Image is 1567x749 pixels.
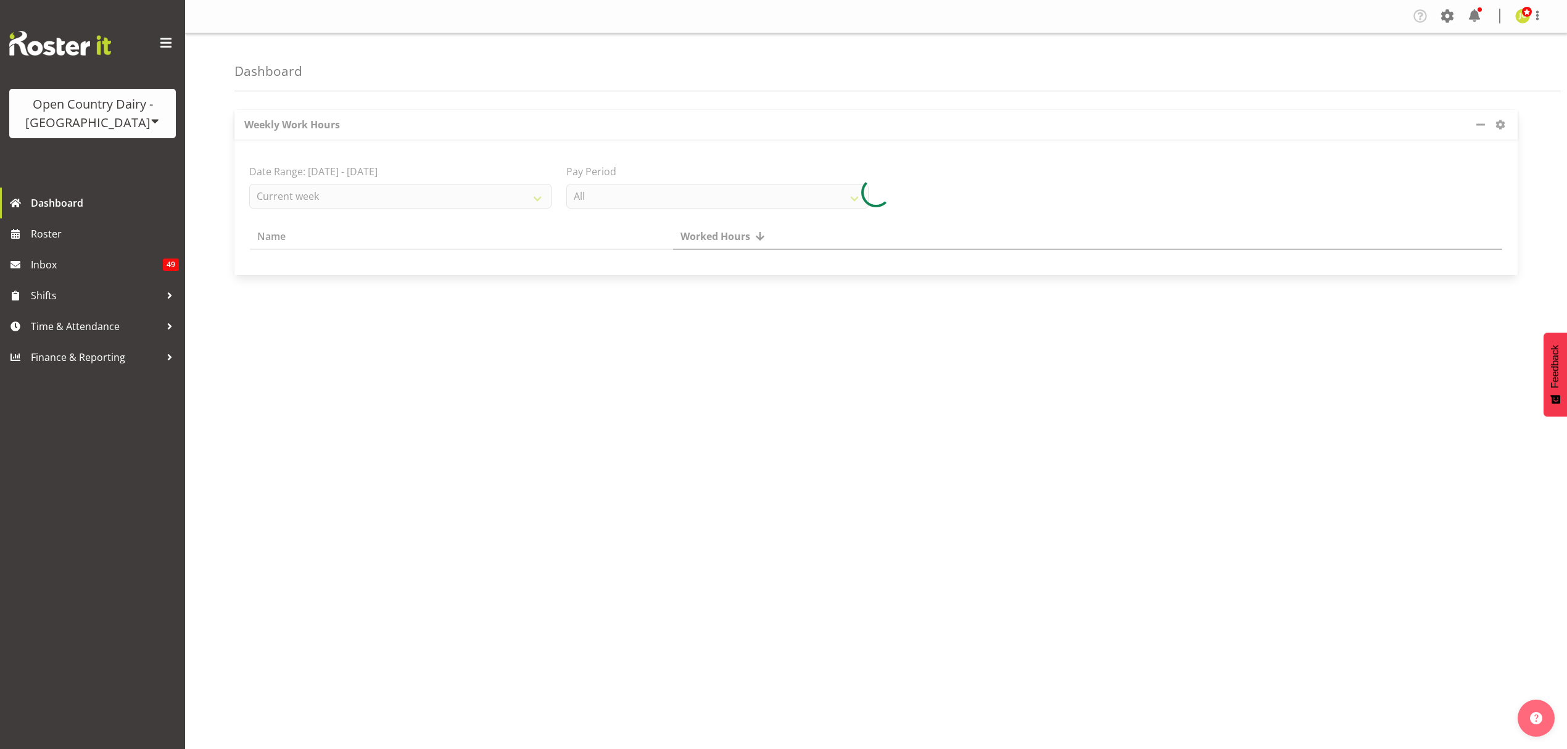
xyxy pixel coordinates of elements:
[163,259,179,271] span: 49
[1544,333,1567,416] button: Feedback - Show survey
[1515,9,1530,23] img: jessica-greenwood7429.jpg
[31,194,179,212] span: Dashboard
[31,286,160,305] span: Shifts
[234,64,302,78] h4: Dashboard
[1550,345,1561,388] span: Feedback
[31,348,160,366] span: Finance & Reporting
[31,317,160,336] span: Time & Attendance
[31,255,163,274] span: Inbox
[1530,712,1542,724] img: help-xxl-2.png
[22,95,163,132] div: Open Country Dairy - [GEOGRAPHIC_DATA]
[9,31,111,56] img: Rosterit website logo
[31,225,179,243] span: Roster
